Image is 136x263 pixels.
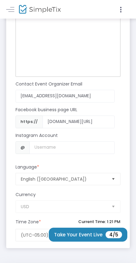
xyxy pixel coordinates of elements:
p: Current Time: 1:21 PM [78,219,120,225]
m-panel-subtitle: Instagram Account [16,132,58,139]
button: Take Your Event Live4/5 [49,228,127,242]
input: Username [43,116,115,128]
button: Select [109,173,118,185]
m-panel-subtitle: Contact Event Organizer Email [16,81,82,87]
m-panel-subtitle: Currency [16,191,36,198]
span: https:// [16,116,43,128]
span: 4/5 [106,231,122,238]
m-panel-subtitle: Time Zone [16,219,41,225]
span: @ [16,141,30,154]
m-panel-subtitle: Language [16,164,39,170]
input: Username [29,141,114,154]
div: Rich Text Editor, main [16,15,120,77]
m-panel-subtitle: Facebook business page URL [16,107,77,113]
input: Enter Email [16,90,115,103]
span: English ([GEOGRAPHIC_DATA]) [21,176,107,182]
span: (UTC-05:00) Eastern Time ([GEOGRAPHIC_DATA] & [GEOGRAPHIC_DATA]) [21,232,107,238]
